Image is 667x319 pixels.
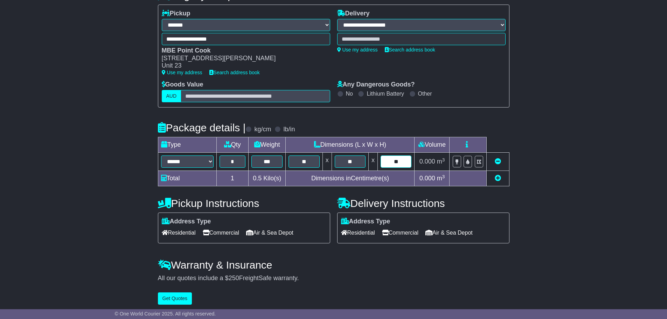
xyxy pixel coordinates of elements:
[249,137,286,153] td: Weight
[246,227,293,238] span: Air & Sea Depot
[229,275,239,282] span: 250
[162,47,323,55] div: MBE Point Cook
[216,171,249,186] td: 1
[158,122,246,133] h4: Package details |
[437,175,445,182] span: m
[162,62,323,70] div: Unit 23
[209,70,260,75] a: Search address book
[442,157,445,162] sup: 3
[283,126,295,133] label: lb/in
[367,90,404,97] label: Lithium Battery
[115,311,216,317] span: © One World Courier 2025. All rights reserved.
[162,55,323,62] div: [STREET_ADDRESS][PERSON_NAME]
[337,81,415,89] label: Any Dangerous Goods?
[341,218,390,226] label: Address Type
[337,10,370,18] label: Delivery
[162,81,203,89] label: Goods Value
[158,292,192,305] button: Get Quotes
[385,47,435,53] a: Search address book
[337,197,509,209] h4: Delivery Instructions
[415,137,450,153] td: Volume
[158,171,216,186] td: Total
[437,158,445,165] span: m
[162,227,196,238] span: Residential
[158,197,330,209] h4: Pickup Instructions
[419,175,435,182] span: 0.000
[419,158,435,165] span: 0.000
[203,227,239,238] span: Commercial
[286,171,415,186] td: Dimensions in Centimetre(s)
[495,175,501,182] a: Add new item
[162,90,181,102] label: AUD
[418,90,432,97] label: Other
[158,275,509,282] div: All our quotes include a $ FreightSafe warranty.
[495,158,501,165] a: Remove this item
[162,10,190,18] label: Pickup
[216,137,249,153] td: Qty
[369,153,378,171] td: x
[254,126,271,133] label: kg/cm
[286,137,415,153] td: Dimensions (L x W x H)
[322,153,332,171] td: x
[425,227,473,238] span: Air & Sea Depot
[337,47,378,53] a: Use my address
[382,227,418,238] span: Commercial
[162,218,211,226] label: Address Type
[442,174,445,179] sup: 3
[341,227,375,238] span: Residential
[162,70,202,75] a: Use my address
[249,171,286,186] td: Kilo(s)
[158,137,216,153] td: Type
[253,175,262,182] span: 0.5
[158,259,509,271] h4: Warranty & Insurance
[346,90,353,97] label: No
